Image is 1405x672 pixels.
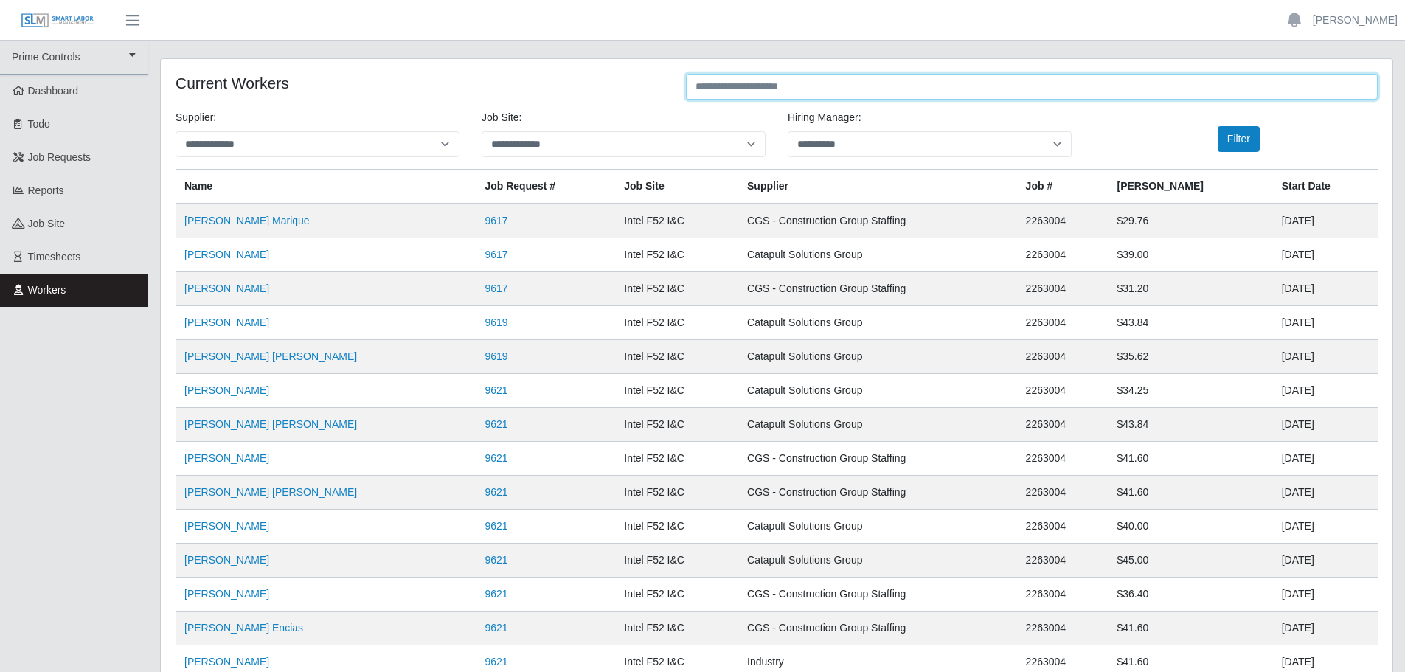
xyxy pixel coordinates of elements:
[476,170,615,204] th: Job Request #
[1109,578,1273,612] td: $36.40
[738,476,1017,510] td: CGS - Construction Group Staffing
[28,251,81,263] span: Timesheets
[28,218,66,229] span: job site
[176,74,664,92] h4: Current Workers
[184,486,357,498] a: [PERSON_NAME] [PERSON_NAME]
[1017,306,1109,340] td: 2263004
[738,442,1017,476] td: CGS - Construction Group Staffing
[1313,13,1398,28] a: [PERSON_NAME]
[485,486,507,498] a: 9621
[615,170,738,204] th: job site
[1017,612,1109,645] td: 2263004
[615,612,738,645] td: Intel F52 I&C
[184,588,269,600] a: [PERSON_NAME]
[184,350,357,362] a: [PERSON_NAME] [PERSON_NAME]
[28,85,79,97] span: Dashboard
[28,151,91,163] span: Job Requests
[1017,578,1109,612] td: 2263004
[738,374,1017,408] td: Catapult Solutions Group
[615,578,738,612] td: Intel F52 I&C
[184,249,269,260] a: [PERSON_NAME]
[184,316,269,328] a: [PERSON_NAME]
[738,306,1017,340] td: Catapult Solutions Group
[485,384,507,396] a: 9621
[738,238,1017,272] td: Catapult Solutions Group
[21,13,94,29] img: SLM Logo
[485,350,507,362] a: 9619
[1273,612,1378,645] td: [DATE]
[184,656,269,668] a: [PERSON_NAME]
[1017,170,1109,204] th: Job #
[485,215,507,226] a: 9617
[738,544,1017,578] td: Catapult Solutions Group
[1017,374,1109,408] td: 2263004
[1109,374,1273,408] td: $34.25
[615,544,738,578] td: Intel F52 I&C
[615,272,738,306] td: Intel F52 I&C
[1017,272,1109,306] td: 2263004
[485,452,507,464] a: 9621
[485,554,507,566] a: 9621
[1273,170,1378,204] th: Start Date
[738,340,1017,374] td: Catapult Solutions Group
[184,283,269,294] a: [PERSON_NAME]
[1273,340,1378,374] td: [DATE]
[1109,340,1273,374] td: $35.62
[184,384,269,396] a: [PERSON_NAME]
[615,306,738,340] td: Intel F52 I&C
[485,418,507,430] a: 9621
[184,554,269,566] a: [PERSON_NAME]
[184,520,269,532] a: [PERSON_NAME]
[1273,408,1378,442] td: [DATE]
[738,272,1017,306] td: CGS - Construction Group Staffing
[1273,272,1378,306] td: [DATE]
[1109,476,1273,510] td: $41.60
[788,110,861,125] label: Hiring Manager:
[738,612,1017,645] td: CGS - Construction Group Staffing
[1017,544,1109,578] td: 2263004
[28,184,64,196] span: Reports
[738,578,1017,612] td: CGS - Construction Group Staffing
[1109,306,1273,340] td: $43.84
[738,204,1017,238] td: CGS - Construction Group Staffing
[485,622,507,634] a: 9621
[1109,612,1273,645] td: $41.60
[482,110,521,125] label: job site:
[176,110,216,125] label: Supplier:
[184,215,310,226] a: [PERSON_NAME] Marique
[1017,442,1109,476] td: 2263004
[485,316,507,328] a: 9619
[1109,272,1273,306] td: $31.20
[1109,408,1273,442] td: $43.84
[1273,442,1378,476] td: [DATE]
[485,283,507,294] a: 9617
[485,588,507,600] a: 9621
[1273,510,1378,544] td: [DATE]
[184,622,303,634] a: [PERSON_NAME] Encias
[485,656,507,668] a: 9621
[1273,578,1378,612] td: [DATE]
[615,374,738,408] td: Intel F52 I&C
[1273,544,1378,578] td: [DATE]
[615,442,738,476] td: Intel F52 I&C
[1109,442,1273,476] td: $41.60
[1109,544,1273,578] td: $45.00
[615,408,738,442] td: Intel F52 I&C
[1273,374,1378,408] td: [DATE]
[1273,204,1378,238] td: [DATE]
[1017,238,1109,272] td: 2263004
[1017,408,1109,442] td: 2263004
[28,284,66,296] span: Workers
[615,340,738,374] td: Intel F52 I&C
[184,418,357,430] a: [PERSON_NAME] [PERSON_NAME]
[1017,340,1109,374] td: 2263004
[28,118,50,130] span: Todo
[1273,306,1378,340] td: [DATE]
[1218,126,1260,152] button: Filter
[1273,476,1378,510] td: [DATE]
[176,170,476,204] th: Name
[1109,170,1273,204] th: [PERSON_NAME]
[485,249,507,260] a: 9617
[1017,476,1109,510] td: 2263004
[485,520,507,532] a: 9621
